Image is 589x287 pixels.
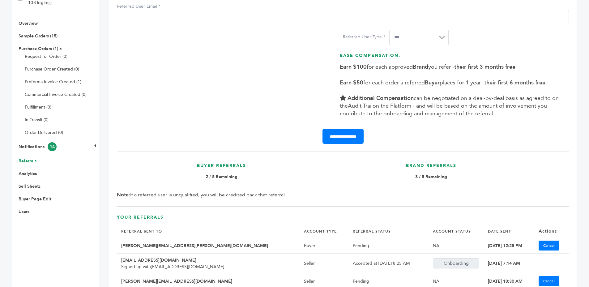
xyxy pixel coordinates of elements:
a: Pending [353,243,369,249]
a: Overview [19,20,38,26]
a: Pending [353,278,369,284]
h3: Brand Referrals [330,163,533,173]
label: Referred User Email [117,3,160,10]
a: Purchase Orders (1) [19,46,58,52]
h3: Your Referrals [117,214,569,225]
b: Earn $50 [340,79,363,87]
th: Actions [534,225,569,238]
a: REFERRAL SENT TO [121,229,162,234]
a: Commercial Invoice Created (0) [25,92,87,97]
a: Sample Orders (15) [19,33,58,39]
a: Accepted at [DATE] 8:25 AM [353,260,410,266]
a: Seller [304,260,315,266]
a: [DATE] 10:30 AM [488,278,523,284]
a: NA [433,243,439,249]
a: ACCOUNT TYPE [304,229,337,234]
a: Buyer Page Edit [19,196,51,202]
a: NA [433,278,439,284]
b: [PERSON_NAME][EMAIL_ADDRESS][PERSON_NAME][DOMAIN_NAME] [121,243,268,249]
a: Users [19,209,29,215]
span: for each approved you refer - for each order a referred places for 1 year - can be negotiated on ... [340,63,559,118]
u: Audit Trail [348,102,373,110]
b: 3 / 5 Remaining [415,174,447,180]
span: If a referred user is unqualified, you will be credited back that referral [117,191,285,198]
a: Purchase Order Created (0) [25,66,79,72]
a: ACCOUNT STATUS [433,229,471,234]
label: Referred User Type [343,34,386,40]
h3: Base Compensation: [340,53,566,63]
b: Earn $100 [340,63,367,71]
a: Cancel [539,276,559,286]
div: Onboarding [433,258,479,268]
span: Signed up with [EMAIL_ADDRESS][DOMAIN_NAME] [121,264,224,270]
a: REFERRAL STATUS [353,229,391,234]
b: [PERSON_NAME][EMAIL_ADDRESS][DOMAIN_NAME] [121,278,232,284]
a: Buyer [304,243,315,249]
h3: Buyer Referrals [120,163,323,173]
b: their first 6 months free [484,79,545,87]
a: Notifications14 [19,144,57,150]
a: Proforma Invoice Created (1) [25,79,81,85]
b: 2 / 5 Remaining [206,174,237,180]
a: Analytics [19,171,37,177]
a: Seller [304,278,315,284]
a: Cancel [539,241,559,251]
a: Request for Order (0) [25,54,67,59]
a: Fulfillment (0) [25,104,51,110]
b: Additional Compensation [348,94,414,102]
a: [DATE] 12:25 PM [488,243,522,249]
a: Sell Sheets [19,183,41,189]
a: [DATE] 7:14 AM [488,260,520,266]
a: DATE SENT [488,229,511,234]
a: In-Transit (0) [25,117,49,123]
span: 14 [48,142,57,151]
b: Brand [413,63,428,71]
a: Order Delivered (0) [25,130,63,135]
a: Referrals [19,158,36,164]
b: [EMAIL_ADDRESS][DOMAIN_NAME] [121,257,196,263]
b: Buyer [425,79,440,87]
b: Note: [117,191,130,198]
b: their first 3 months free [454,63,515,71]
